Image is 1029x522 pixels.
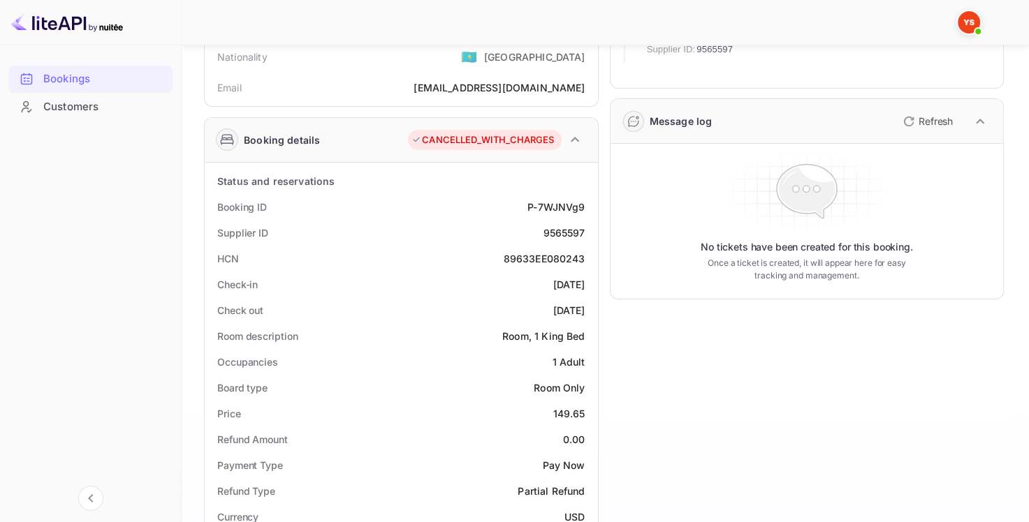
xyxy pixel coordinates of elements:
img: Yandex Support [958,11,980,33]
button: Refresh [895,110,958,133]
button: Collapse navigation [78,486,103,511]
div: Room description [217,329,298,343]
div: Booking ID [217,200,267,214]
div: Supplier ID [217,225,268,240]
span: United States [461,44,477,69]
div: [GEOGRAPHIC_DATA] [484,50,585,64]
div: Payment Type [217,458,283,472]
div: Email [217,80,242,95]
div: Message log [650,114,713,128]
div: CANCELLED_WITH_CHARGES [411,133,554,147]
p: Once a ticket is created, it will appear here for easy tracking and management. [701,257,912,282]
div: Partial Refund [518,484,585,498]
div: 149.65 [553,406,585,421]
div: [EMAIL_ADDRESS][DOMAIN_NAME] [414,80,585,95]
div: Status and reservations [217,174,335,188]
span: Supplier ID: [647,43,696,57]
div: [DATE] [553,303,585,318]
span: 9565597 [696,43,733,57]
div: Check out [217,303,263,318]
div: Check-in [217,277,258,292]
div: Customers [8,94,173,121]
div: Pay Now [542,458,585,472]
div: 0.00 [563,432,585,447]
div: 9565597 [543,225,585,240]
div: 89633EE080243 [504,251,585,266]
div: [DATE] [553,277,585,292]
img: LiteAPI logo [11,11,123,33]
a: Bookings [8,66,173,91]
div: 1 Adult [552,355,585,369]
div: P-7WJNVg9 [527,200,585,214]
div: Bookings [8,66,173,93]
div: Nationality [217,50,268,64]
div: Refund Amount [217,432,288,447]
div: Room, 1 King Bed [502,329,585,343]
div: Refund Type [217,484,275,498]
div: Board type [217,380,268,395]
p: No tickets have been created for this booking. [701,240,913,254]
a: Customers [8,94,173,119]
div: Room Only [534,380,585,395]
div: Customers [43,99,166,115]
div: HCN [217,251,239,266]
p: Refresh [919,114,953,128]
div: Bookings [43,71,166,87]
div: Occupancies [217,355,278,369]
div: Price [217,406,241,421]
div: Booking details [244,133,320,147]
